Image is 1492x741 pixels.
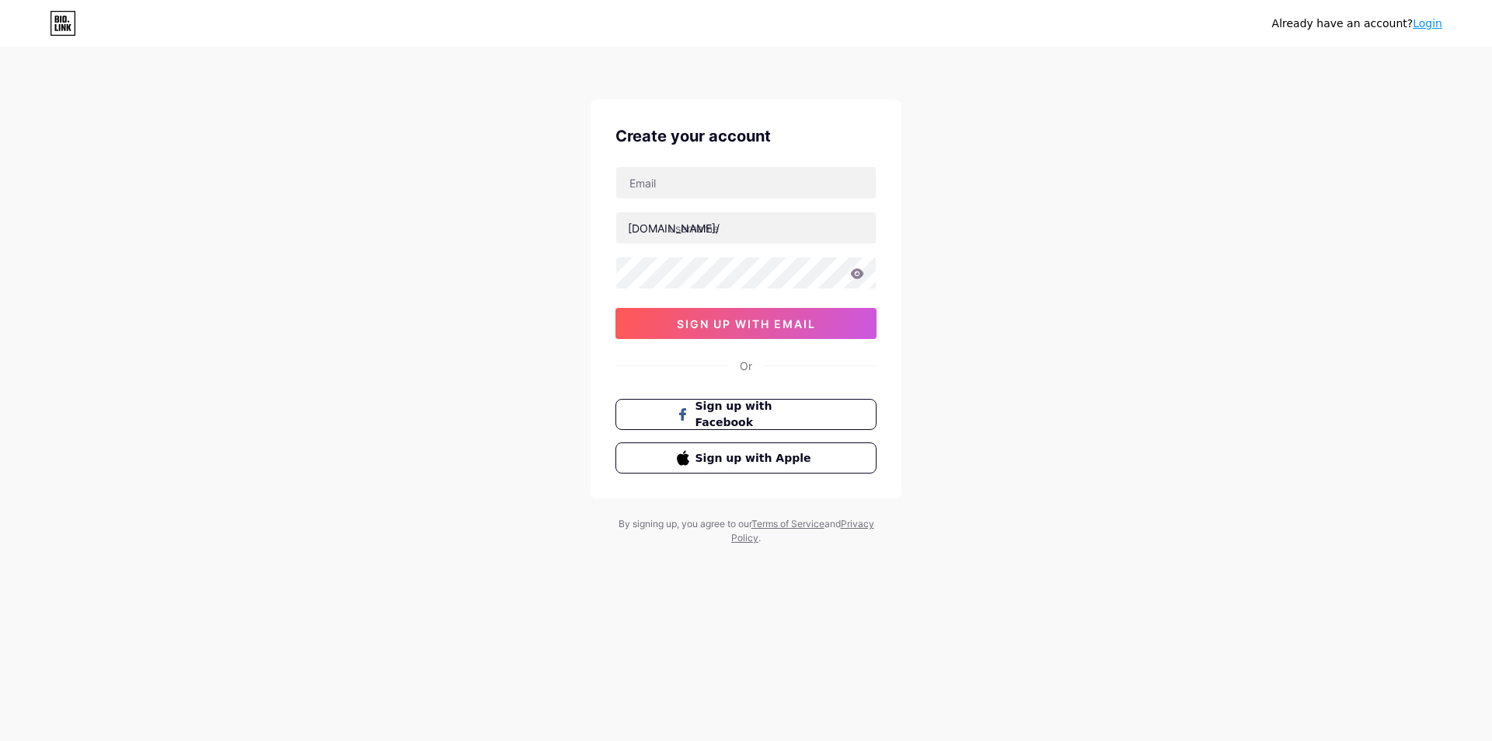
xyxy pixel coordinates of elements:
div: [DOMAIN_NAME]/ [628,220,720,236]
div: Already have an account? [1272,16,1442,32]
a: Login [1413,17,1442,30]
div: Or [740,358,752,374]
a: Terms of Service [751,518,824,530]
button: Sign up with Facebook [615,399,877,430]
input: Email [616,167,876,198]
button: Sign up with Apple [615,442,877,474]
div: By signing up, you agree to our and . [614,517,878,545]
button: sign up with email [615,308,877,339]
input: username [616,212,876,243]
span: sign up with email [677,317,816,330]
span: Sign up with Facebook [695,398,816,431]
span: Sign up with Apple [695,450,816,467]
div: Create your account [615,124,877,148]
